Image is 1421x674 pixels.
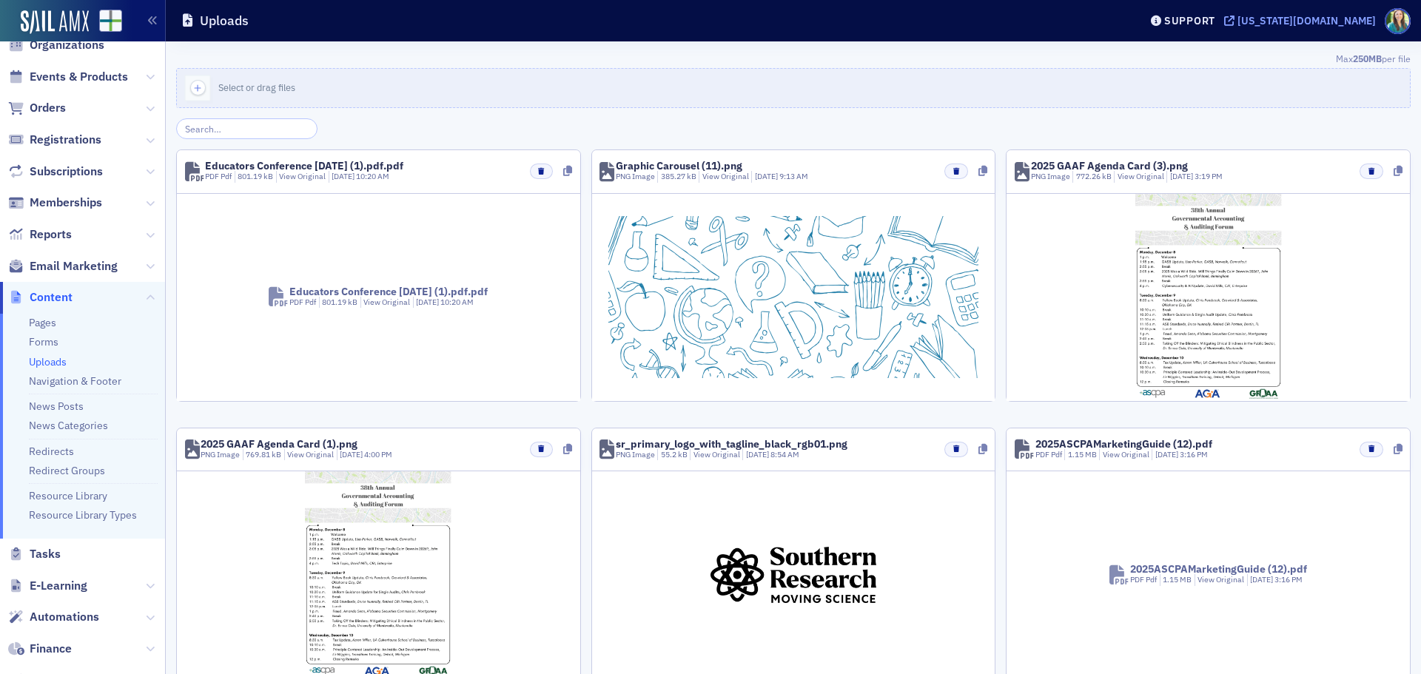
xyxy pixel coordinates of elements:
span: Content [30,289,73,306]
div: Educators Conference [DATE] (1).pdf.pdf [289,286,488,297]
img: SailAMX [99,10,122,33]
span: 3:16 PM [1180,449,1208,459]
div: PDF Pdf [289,297,316,309]
a: Resource Library [29,489,107,502]
a: Forms [29,335,58,348]
span: Profile [1385,8,1411,34]
h1: Uploads [200,12,249,30]
a: Subscriptions [8,164,103,180]
div: PNG Image [1031,171,1070,183]
a: Orders [8,100,66,116]
div: Educators Conference [DATE] (1).pdf.pdf [205,161,403,171]
a: Automations [8,609,99,625]
a: View Original [279,171,326,181]
a: Redirects [29,445,74,458]
a: View Homepage [89,10,122,35]
div: PDF Pdf [1130,574,1157,586]
div: PNG Image [616,171,655,183]
a: View Original [693,449,740,459]
div: Max per file [176,52,1411,68]
a: News Categories [29,419,108,432]
span: 3:16 PM [1274,574,1303,584]
a: Finance [8,641,72,657]
span: [DATE] [1250,574,1274,584]
div: PDF Pdf [1035,449,1062,461]
span: Finance [30,641,72,657]
a: View Original [702,171,749,181]
span: Events & Products [30,69,128,85]
a: View Original [1103,449,1149,459]
div: 2025ASCPAMarketingGuide (12).pdf [1130,564,1307,574]
div: PNG Image [616,449,655,461]
a: View Original [363,297,410,307]
div: Graphic Carousel (11).png [616,161,742,171]
a: Resource Library Types [29,508,137,522]
span: E-Learning [30,578,87,594]
a: Tasks [8,546,61,562]
span: 3:19 PM [1195,171,1223,181]
span: [DATE] [755,171,779,181]
input: Search… [176,118,318,139]
a: Content [8,289,73,306]
span: Memberships [30,195,102,211]
div: 1.15 MB [1160,574,1192,586]
span: [DATE] [340,449,364,459]
a: Pages [29,316,56,329]
a: Memberships [8,195,102,211]
a: View Original [1197,574,1244,584]
a: View Original [1118,171,1164,181]
div: Support [1164,14,1215,27]
span: [DATE] [746,449,770,459]
a: View Original [287,449,334,459]
div: 769.81 kB [243,449,282,461]
img: SailAMX [21,10,89,34]
span: Email Marketing [30,258,118,274]
div: 801.19 kB [235,171,274,183]
span: 250MB [1353,53,1382,64]
div: PDF Pdf [205,171,232,183]
a: Reports [8,226,72,243]
span: [DATE] [416,297,440,307]
div: PNG Image [201,449,240,461]
span: Tasks [30,546,61,562]
div: 2025 GAAF Agenda Card (3).png [1031,161,1188,171]
div: sr_primary_logo_with_tagline_black_rgb01.png [616,439,847,449]
span: Orders [30,100,66,116]
button: [US_STATE][DOMAIN_NAME] [1224,16,1381,26]
span: [DATE] [1155,449,1180,459]
a: News Posts [29,400,84,413]
span: 8:54 AM [770,449,799,459]
div: 801.19 kB [319,297,358,309]
a: Registrations [8,132,101,148]
a: Redirect Groups [29,464,105,477]
span: Registrations [30,132,101,148]
div: 2025ASCPAMarketingGuide (12).pdf [1035,439,1212,449]
a: Email Marketing [8,258,118,274]
button: Select or drag files [176,68,1411,108]
div: 55.2 kB [657,449,688,461]
span: [DATE] [1170,171,1195,181]
a: E-Learning [8,578,87,594]
div: 772.26 kB [1072,171,1112,183]
span: [DATE] [332,171,356,181]
span: Automations [30,609,99,625]
div: 1.15 MB [1064,449,1097,461]
span: Reports [30,226,72,243]
a: Events & Products [8,69,128,85]
span: Organizations [30,37,104,53]
span: 10:20 AM [440,297,474,307]
div: 2025 GAAF Agenda Card (1).png [201,439,357,449]
a: Organizations [8,37,104,53]
span: Subscriptions [30,164,103,180]
span: 10:20 AM [356,171,389,181]
span: 9:13 AM [779,171,808,181]
div: 385.27 kB [657,171,696,183]
span: 4:00 PM [364,449,392,459]
div: [US_STATE][DOMAIN_NAME] [1237,14,1376,27]
a: Navigation & Footer [29,374,121,388]
a: Uploads [29,355,67,368]
span: Select or drag files [218,81,295,93]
